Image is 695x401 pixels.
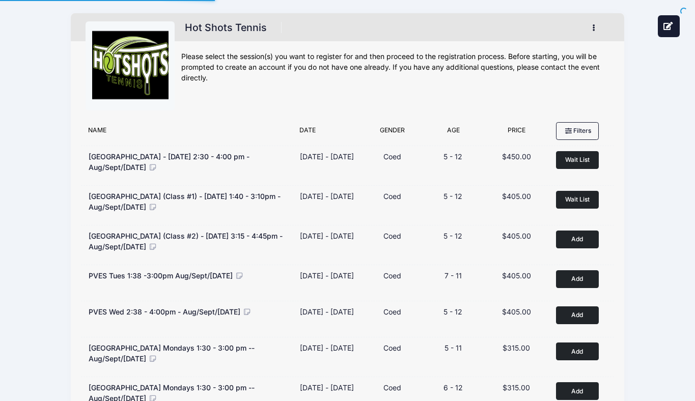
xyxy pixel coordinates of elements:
[383,343,401,352] span: Coed
[556,231,599,248] button: Add
[443,152,462,161] span: 5 - 12
[485,126,548,140] div: Price
[556,382,599,400] button: Add
[556,342,599,360] button: Add
[502,152,531,161] span: $450.00
[444,271,462,280] span: 7 - 11
[181,51,609,83] div: Please select the session(s) you want to register for and then proceed to the registration proces...
[444,343,462,352] span: 5 - 11
[83,126,294,140] div: Name
[502,232,531,240] span: $405.00
[89,307,240,316] span: PVES Wed 2:38 - 4:00pm - Aug/Sept/[DATE]
[556,191,599,209] button: Wait List
[443,383,463,392] span: 6 - 12
[565,156,590,163] span: Wait List
[383,192,401,200] span: Coed
[565,195,590,203] span: Wait List
[443,232,462,240] span: 5 - 12
[300,382,354,393] div: [DATE] - [DATE]
[422,126,485,140] div: Age
[89,343,255,363] span: [GEOGRAPHIC_DATA] Mondays 1:30 - 3:00 pm -- Aug/Sept/[DATE]
[383,232,401,240] span: Coed
[295,126,364,140] div: Date
[383,152,401,161] span: Coed
[89,232,283,251] span: [GEOGRAPHIC_DATA] (Class #2) - [DATE] 3:15 - 4:45pm - Aug/Sept/[DATE]
[383,383,401,392] span: Coed
[300,151,354,162] div: [DATE] - [DATE]
[556,306,599,324] button: Add
[300,231,354,241] div: [DATE] - [DATE]
[443,192,462,200] span: 5 - 12
[92,28,169,104] img: logo
[502,307,531,316] span: $405.00
[503,383,530,392] span: $315.00
[89,192,281,211] span: [GEOGRAPHIC_DATA] (Class #1) - [DATE] 1:40 - 3:10pm - Aug/Sept/[DATE]
[300,306,354,317] div: [DATE] - [DATE]
[556,151,599,169] button: Wait List
[556,270,599,288] button: Add
[300,191,354,202] div: [DATE] - [DATE]
[89,271,233,280] span: PVES Tues 1:38 -3:00pm Aug/Sept/[DATE]
[300,270,354,281] div: [DATE] - [DATE]
[364,126,422,140] div: Gender
[443,307,462,316] span: 5 - 12
[181,19,270,37] h1: Hot Shots Tennis
[300,342,354,353] div: [DATE] - [DATE]
[503,343,530,352] span: $315.00
[556,122,599,139] button: Filters
[502,192,531,200] span: $405.00
[502,271,531,280] span: $405.00
[383,271,401,280] span: Coed
[383,307,401,316] span: Coed
[89,152,249,171] span: [GEOGRAPHIC_DATA] - [DATE] 2:30 - 4:00 pm - Aug/Sept/[DATE]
